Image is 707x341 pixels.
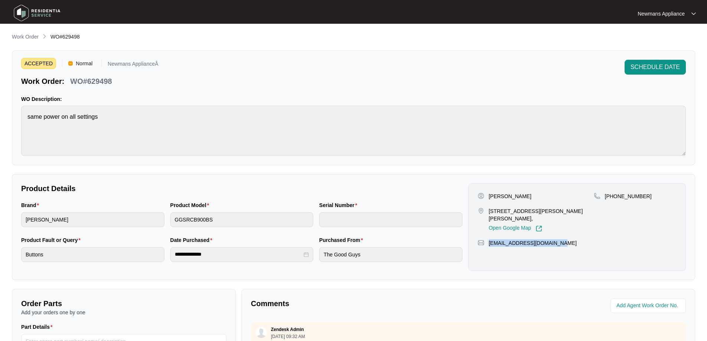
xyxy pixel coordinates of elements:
label: Product Model [170,201,212,209]
input: Brand [21,212,164,227]
img: map-pin [478,239,484,246]
p: [EMAIL_ADDRESS][DOMAIN_NAME] [489,239,577,247]
p: [PHONE_NUMBER] [605,193,652,200]
p: Order Parts [21,298,226,309]
label: Brand [21,201,42,209]
p: WO Description: [21,95,686,103]
label: Part Details [21,323,56,331]
img: residentia service logo [11,2,63,24]
p: Work Order [12,33,39,40]
p: Newmans ApplianceÂ [108,61,158,69]
p: Comments [251,298,463,309]
input: Purchased From [319,247,462,262]
label: Date Purchased [170,236,215,244]
p: Add your orders one by one [21,309,226,316]
p: [STREET_ADDRESS][PERSON_NAME][PERSON_NAME], [489,207,594,222]
img: map-pin [478,207,484,214]
img: map-pin [594,193,600,199]
p: WO#629498 [70,76,112,86]
label: Purchased From [319,236,366,244]
input: Product Model [170,212,314,227]
span: ACCEPTED [21,58,56,69]
label: Serial Number [319,201,360,209]
img: dropdown arrow [691,12,696,16]
span: SCHEDULE DATE [631,63,680,72]
label: Product Fault or Query [21,236,84,244]
img: Vercel Logo [68,61,73,66]
p: Newmans Appliance [638,10,685,17]
img: Link-External [536,225,542,232]
input: Product Fault or Query [21,247,164,262]
p: Product Details [21,183,462,194]
textarea: same power on all settings [21,106,686,156]
p: Work Order: [21,76,64,86]
input: Date Purchased [175,250,302,258]
img: chevron-right [42,33,48,39]
input: Serial Number [319,212,462,227]
span: WO#629498 [50,34,80,40]
p: [PERSON_NAME] [489,193,531,200]
p: Zendesk Admin [271,327,304,332]
img: user.svg [256,327,267,338]
a: Open Google Map [489,225,542,232]
a: Work Order [10,33,40,41]
img: user-pin [478,193,484,199]
p: [DATE] 09:32 AM [271,334,305,339]
input: Add Agent Work Order No. [616,301,681,310]
span: Normal [73,58,95,69]
button: SCHEDULE DATE [625,60,686,75]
